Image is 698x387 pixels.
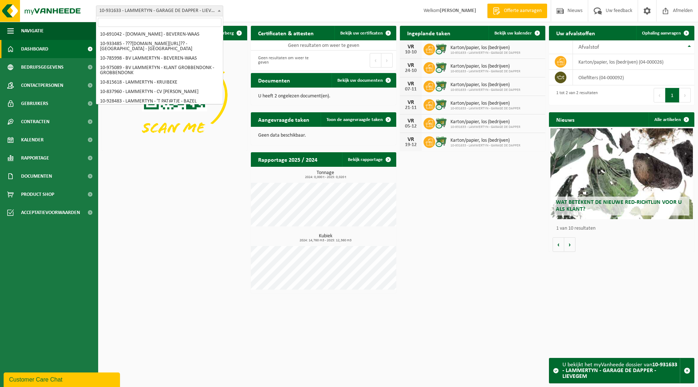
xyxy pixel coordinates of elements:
span: 2024: 0,000 t - 2025: 0,020 t [254,176,396,179]
span: Bekijk uw documenten [337,78,383,83]
div: 19-12 [404,142,418,148]
span: Karton/papier, los (bedrijven) [450,138,520,144]
img: WB-0660-CU [435,98,448,110]
div: VR [404,63,418,68]
a: Ophaling aanvragen [636,26,694,40]
h2: Documenten [251,73,297,87]
li: 10-933485 - ???[DOMAIN_NAME][URL]?? - [GEOGRAPHIC_DATA] - [GEOGRAPHIC_DATA] [98,39,221,54]
div: U bekijkt het myVanheede dossier van [562,358,680,383]
span: Ophaling aanvragen [642,31,681,36]
h2: Uw afvalstoffen [549,26,602,40]
h2: Ingeplande taken [400,26,458,40]
li: 10-815618 - LAMMERTYN - KRUIBEKE [98,78,221,87]
a: Offerte aanvragen [487,4,547,18]
div: 10-10 [404,50,418,55]
div: 24-10 [404,68,418,73]
span: Gebruikers [21,94,48,113]
div: 1 tot 2 van 2 resultaten [553,87,598,103]
a: Bekijk rapportage [342,152,396,167]
li: 10-975089 - BV LAMMERTYN - KLANT GROBBENDONK - GROBBENDONK [98,63,221,78]
div: VR [404,137,418,142]
span: Documenten [21,167,52,185]
h2: Nieuws [549,112,582,126]
span: Acceptatievoorwaarden [21,203,80,222]
li: 10-691042 - [DOMAIN_NAME] - BEVEREN-WAAS [98,30,221,39]
span: Karton/papier, los (bedrijven) [450,101,520,106]
a: Bekijk uw certificaten [334,26,396,40]
span: Verberg [218,31,234,36]
span: Afvalstof [578,44,599,50]
span: Contactpersonen [21,76,63,94]
span: Bekijk uw certificaten [340,31,383,36]
strong: 10-931633 - LAMMERTYN - GARAGE DE DAPPER - LIEVEGEM [562,362,677,379]
h2: Rapportage 2025 / 2024 [251,152,325,166]
span: Contracten [21,113,49,131]
div: 05-12 [404,124,418,129]
td: Geen resultaten om weer te geven [251,40,396,51]
span: 10-931633 - LAMMERTYN - GARAGE DE DAPPER - LIEVEGEM [96,6,223,16]
span: Karton/papier, los (bedrijven) [450,82,520,88]
li: 10-785998 - BV LAMMERTYN - BEVEREN-WAAS [98,54,221,63]
span: Karton/papier, los (bedrijven) [450,119,520,125]
span: 2024: 14,760 m3 - 2025: 12,360 m3 [254,239,396,242]
div: VR [404,81,418,87]
img: WB-0660-CU [435,80,448,92]
span: Rapportage [21,149,49,167]
div: VR [404,118,418,124]
span: Wat betekent de nieuwe RED-richtlijn voor u als klant? [556,199,682,212]
img: WB-0660-CU [435,61,448,73]
span: Bedrijfsgegevens [21,58,64,76]
span: 10-931633 - LAMMERTYN - GARAGE DE DAPPER [450,144,520,148]
p: Geen data beschikbaar. [258,133,389,138]
li: 10-928483 - LAMMERTYN - 'T PAT@TJE - BAZEL [98,97,221,106]
div: 21-11 [404,105,418,110]
button: Previous [654,88,665,102]
strong: [PERSON_NAME] [440,8,476,13]
img: WB-0660-CU [435,117,448,129]
li: 10-837960 - LAMMERTYN - CV [PERSON_NAME] [98,87,221,97]
button: Vorige [553,237,564,252]
iframe: chat widget [4,371,121,387]
span: 10-931633 - LAMMERTYN - GARAGE DE DAPPER [450,106,520,111]
a: Wat betekent de nieuwe RED-richtlijn voor u als klant? [550,128,693,219]
span: Toon de aangevraagde taken [326,117,383,122]
button: Verberg [212,26,246,40]
span: Dashboard [21,40,48,58]
div: VR [404,44,418,50]
img: WB-0660-CU [435,135,448,148]
span: Karton/papier, los (bedrijven) [450,64,520,69]
h3: Tonnage [254,170,396,179]
td: oliefilters (04-000092) [573,70,694,85]
h2: Aangevraagde taken [251,112,317,126]
span: 10-931633 - LAMMERTYN - GARAGE DE DAPPER [450,69,520,74]
div: VR [404,100,418,105]
a: Alle artikelen [649,112,694,127]
h2: Certificaten & attesten [251,26,321,40]
span: Navigatie [21,22,44,40]
button: Volgende [564,237,575,252]
a: Toon de aangevraagde taken [321,112,396,127]
span: 10-931633 - LAMMERTYN - GARAGE DE DAPPER - LIEVEGEM [96,5,223,16]
button: Previous [370,53,381,68]
span: Karton/papier, los (bedrijven) [450,45,520,51]
span: Kalender [21,131,44,149]
td: karton/papier, los (bedrijven) (04-000026) [573,54,694,70]
a: Bekijk uw kalender [489,26,545,40]
h3: Kubiek [254,234,396,242]
span: Bekijk uw kalender [494,31,532,36]
span: Offerte aanvragen [502,7,543,15]
p: U heeft 2 ongelezen document(en). [258,94,389,99]
img: WB-0660-CU [435,43,448,55]
a: Bekijk uw documenten [332,73,396,88]
div: 07-11 [404,87,418,92]
div: Geen resultaten om weer te geven [254,52,320,68]
button: 1 [665,88,679,102]
button: Next [679,88,691,102]
span: 10-931633 - LAMMERTYN - GARAGE DE DAPPER [450,51,520,55]
span: Product Shop [21,185,54,203]
span: 10-931633 - LAMMERTYN - GARAGE DE DAPPER [450,88,520,92]
span: 10-931633 - LAMMERTYN - GARAGE DE DAPPER [450,125,520,129]
button: Next [381,53,393,68]
p: 1 van 10 resultaten [556,226,691,231]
